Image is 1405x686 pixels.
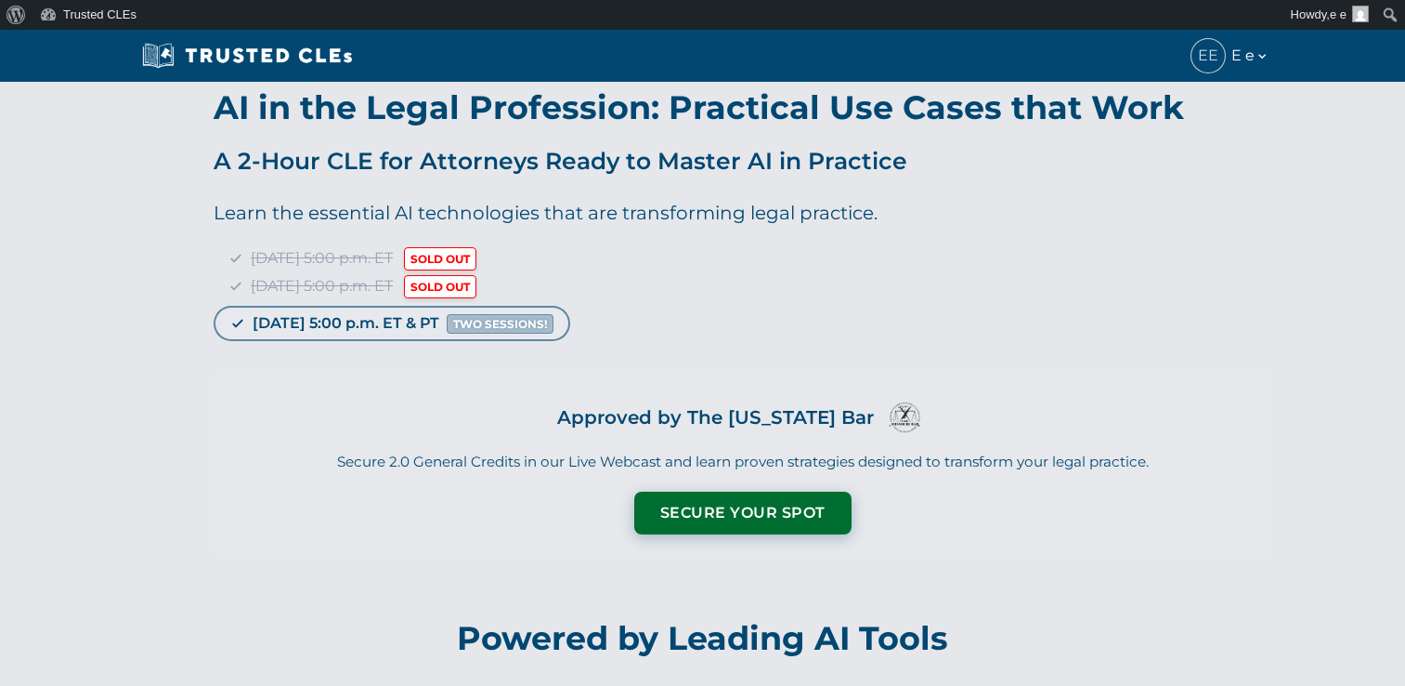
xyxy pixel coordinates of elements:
span: E e [1231,44,1269,68]
span: [DATE] 5:00 p.m. ET [251,277,393,295]
h1: AI in the Legal Profession: Practical Use Cases that Work [214,91,1272,124]
h2: Powered by Leading AI Tools [189,606,1217,671]
span: EE [1191,39,1225,73]
p: Secure 2.0 General Credits in our Live Webcast and learn proven strategies designed to transform ... [237,452,1249,473]
span: SOLD OUT [404,247,476,270]
p: A 2-Hour CLE for Attorneys Ready to Master AI in Practice [214,142,1272,179]
img: Logo [881,394,928,441]
span: [DATE] 5:00 p.m. ET [251,249,393,267]
h3: Approved by The [US_STATE] Bar [557,401,874,434]
button: Secure Your Spot [634,492,852,534]
span: SOLD OUT [404,275,476,298]
img: Trusted CLEs [137,42,358,70]
span: e e [1330,7,1346,21]
p: Learn the essential AI technologies that are transforming legal practice. [214,198,1272,228]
